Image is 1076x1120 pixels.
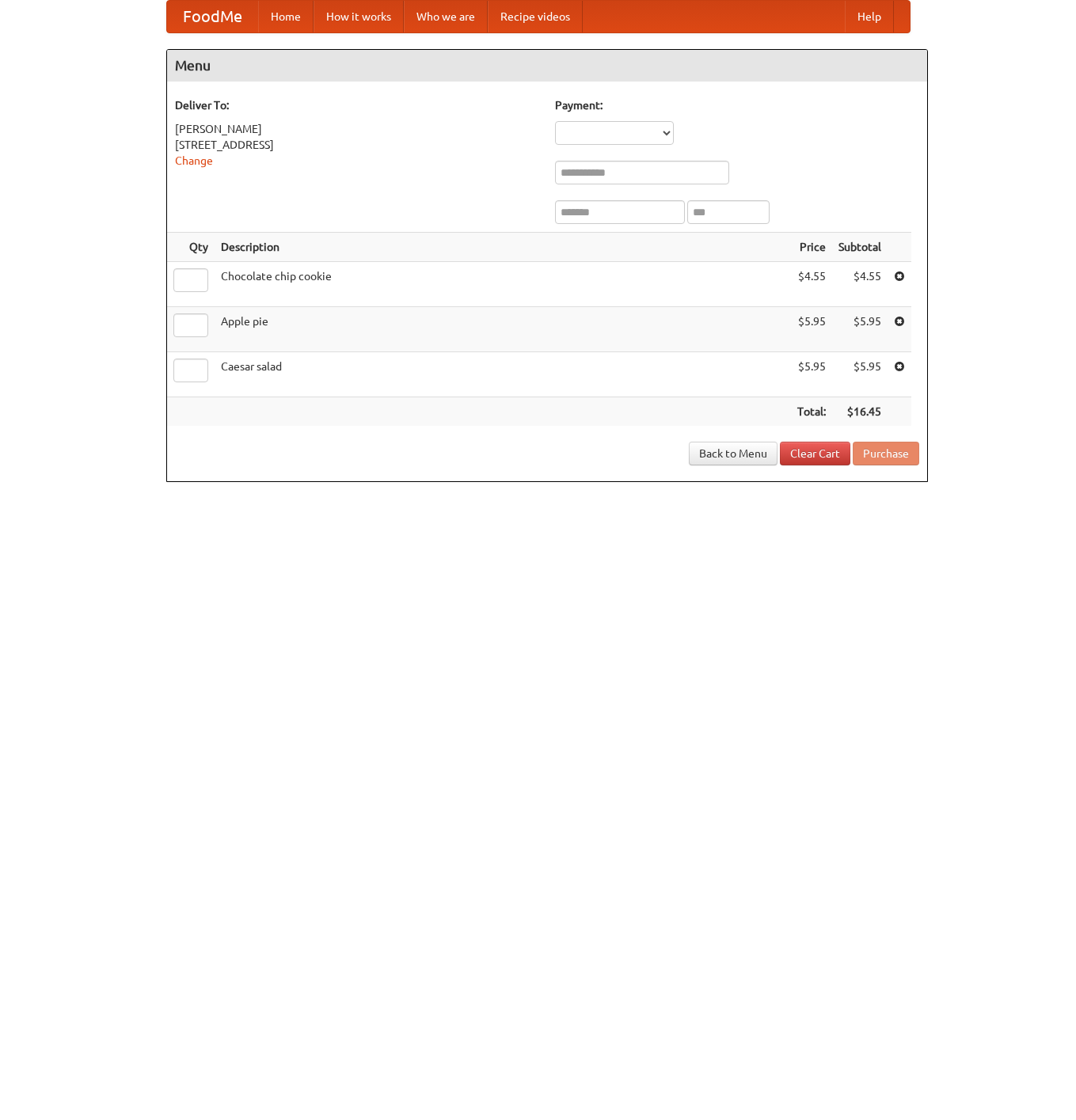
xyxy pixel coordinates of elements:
[175,121,539,137] div: [PERSON_NAME]
[555,97,919,113] h5: Payment:
[689,442,778,465] a: Back to Menu
[832,262,888,307] td: $4.55
[791,233,832,262] th: Price
[832,307,888,352] td: $5.95
[314,1,404,32] a: How it works
[258,1,314,32] a: Home
[215,262,791,307] td: Chocolate chip cookie
[175,154,213,167] a: Change
[845,1,894,32] a: Help
[791,352,832,397] td: $5.95
[791,307,832,352] td: $5.95
[488,1,583,32] a: Recipe videos
[167,1,258,32] a: FoodMe
[404,1,488,32] a: Who we are
[791,397,832,427] th: Total:
[215,307,791,352] td: Apple pie
[832,352,888,397] td: $5.95
[215,352,791,397] td: Caesar salad
[791,262,832,307] td: $4.55
[832,397,888,427] th: $16.45
[175,97,539,113] h5: Deliver To:
[780,442,850,465] a: Clear Cart
[215,233,791,262] th: Description
[167,233,215,262] th: Qty
[175,137,539,153] div: [STREET_ADDRESS]
[853,442,919,465] button: Purchase
[167,50,927,82] h4: Menu
[832,233,888,262] th: Subtotal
